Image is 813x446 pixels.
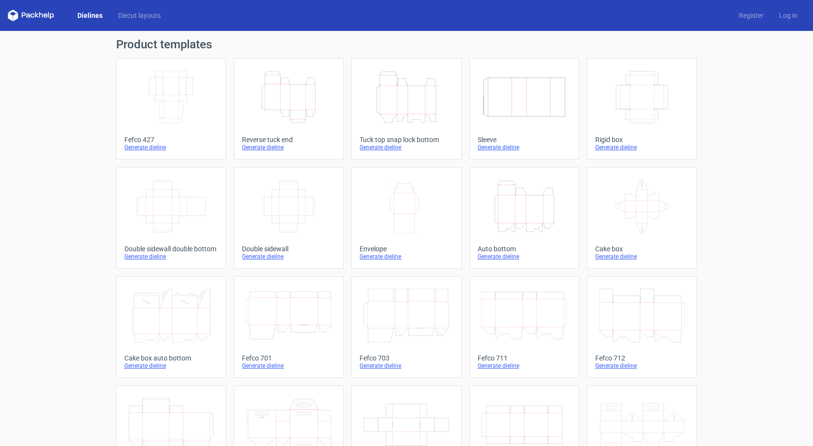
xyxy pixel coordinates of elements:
a: EnvelopeGenerate dieline [351,167,461,269]
a: Double sidewall double bottomGenerate dieline [116,167,226,269]
div: Fefco 712 [595,354,689,362]
a: Rigid boxGenerate dieline [587,58,697,159]
div: Generate dieline [478,362,571,370]
a: Cake box auto bottomGenerate dieline [116,276,226,378]
a: Reverse tuck endGenerate dieline [234,58,344,159]
div: Fefco 701 [242,354,335,362]
div: Fefco 711 [478,354,571,362]
div: Generate dieline [595,362,689,370]
div: Generate dieline [360,362,453,370]
div: Generate dieline [360,253,453,260]
a: Fefco 427Generate dieline [116,58,226,159]
div: Fefco 703 [360,354,453,362]
a: Auto bottomGenerate dieline [469,167,579,269]
a: Fefco 703Generate dieline [351,276,461,378]
a: Tuck top snap lock bottomGenerate dieline [351,58,461,159]
div: Sleeve [478,136,571,144]
div: Generate dieline [124,253,218,260]
a: Fefco 712Generate dieline [587,276,697,378]
div: Generate dieline [595,144,689,151]
a: Dielines [70,11,110,20]
a: Fefco 701Generate dieline [234,276,344,378]
a: Cake boxGenerate dieline [587,167,697,269]
a: Double sidewallGenerate dieline [234,167,344,269]
div: Fefco 427 [124,136,218,144]
div: Generate dieline [242,253,335,260]
div: Generate dieline [478,253,571,260]
div: Generate dieline [242,362,335,370]
div: Generate dieline [360,144,453,151]
div: Generate dieline [242,144,335,151]
a: Diecut layouts [110,11,168,20]
div: Cake box [595,245,689,253]
div: Auto bottom [478,245,571,253]
a: Register [731,11,771,20]
div: Generate dieline [595,253,689,260]
div: Rigid box [595,136,689,144]
h1: Product templates [116,39,697,50]
div: Double sidewall double bottom [124,245,218,253]
a: Log in [771,11,805,20]
div: Double sidewall [242,245,335,253]
div: Cake box auto bottom [124,354,218,362]
div: Generate dieline [124,362,218,370]
a: Fefco 711Generate dieline [469,276,579,378]
div: Reverse tuck end [242,136,335,144]
a: SleeveGenerate dieline [469,58,579,159]
div: Envelope [360,245,453,253]
div: Tuck top snap lock bottom [360,136,453,144]
div: Generate dieline [478,144,571,151]
div: Generate dieline [124,144,218,151]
